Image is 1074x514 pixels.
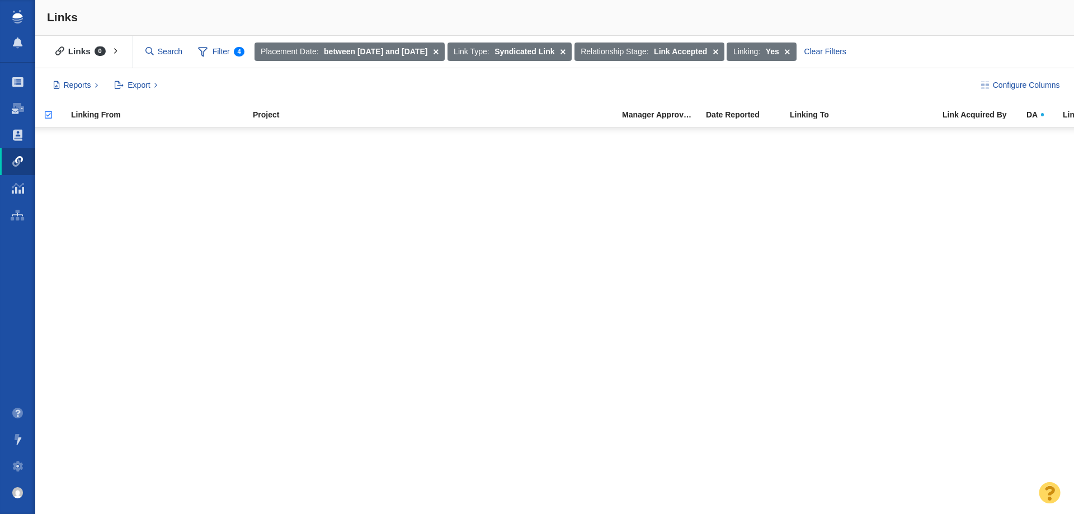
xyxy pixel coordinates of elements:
span: DA [1026,111,1038,119]
strong: Yes [766,46,779,58]
div: Date Reported [706,111,789,119]
span: Relationship Stage: [581,46,648,58]
span: Links [47,11,78,23]
a: Linking From [71,111,252,120]
span: Configure Columns [993,79,1060,91]
button: Reports [47,76,105,95]
input: Search [141,42,188,62]
button: Export [109,76,164,95]
strong: Syndicated Link [494,46,554,58]
span: 4 [234,47,245,56]
span: Link Type: [454,46,489,58]
span: Linking: [733,46,760,58]
div: Link Acquired By [943,111,1025,119]
button: Configure Columns [974,76,1066,95]
span: Reports [64,79,91,91]
strong: between [DATE] and [DATE] [324,46,427,58]
a: Linking To [790,111,941,120]
div: Manager Approved Link? [622,111,705,119]
a: Date Reported [706,111,789,120]
strong: Link Accepted [654,46,707,58]
div: Linking From [71,111,252,119]
img: buzzstream_logo_iconsimple.png [12,10,22,23]
a: DA [1026,111,1062,120]
a: Manager Approved Link? [622,111,705,120]
div: Clear Filters [798,43,852,62]
span: Filter [192,41,251,63]
a: Link Acquired By [943,111,1025,120]
span: Export [128,79,150,91]
span: Placement Date: [261,46,319,58]
div: Linking To [790,111,941,119]
div: Project [253,111,621,119]
img: c9363fb76f5993e53bff3b340d5c230a [12,487,23,498]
